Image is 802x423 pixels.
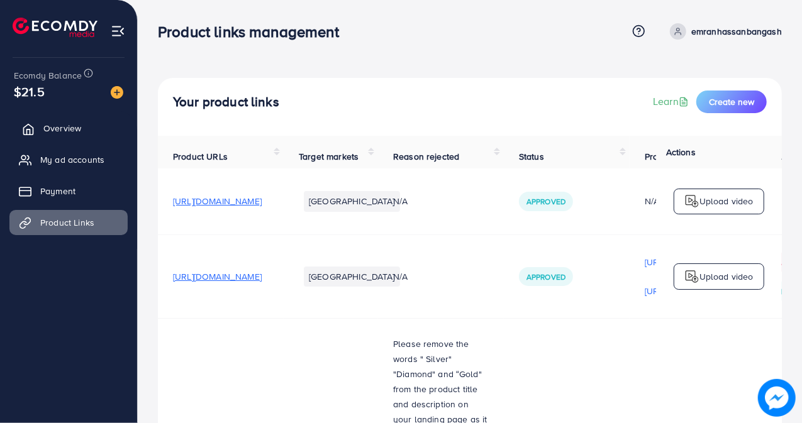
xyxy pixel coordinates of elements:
[393,150,459,163] span: Reason rejected
[304,266,400,287] li: [GEOGRAPHIC_DATA]
[43,122,81,135] span: Overview
[684,194,699,209] img: logo
[9,210,128,235] a: Product Links
[699,269,754,284] p: Upload video
[40,185,75,197] span: Payment
[759,380,795,416] img: image
[666,146,696,158] span: Actions
[173,195,262,207] span: [URL][DOMAIN_NAME]
[393,195,408,207] span: N/A
[14,82,45,101] span: $21.5
[645,283,733,299] p: [URL][DOMAIN_NAME]
[665,23,782,40] a: emranhassanbangash
[653,94,691,109] a: Learn
[173,150,228,163] span: Product URLs
[304,191,400,211] li: [GEOGRAPHIC_DATA]
[111,24,125,38] img: menu
[173,94,279,110] h4: Your product links
[40,153,104,166] span: My ad accounts
[519,150,544,163] span: Status
[393,270,408,283] span: N/A
[9,179,128,204] a: Payment
[158,23,349,41] h3: Product links management
[14,69,82,82] span: Ecomdy Balance
[526,196,565,207] span: Approved
[40,216,94,229] span: Product Links
[526,272,565,282] span: Approved
[709,96,754,108] span: Create new
[9,147,128,172] a: My ad accounts
[696,91,767,113] button: Create new
[645,255,733,270] p: [URL][DOMAIN_NAME]
[13,18,97,37] img: logo
[9,116,128,141] a: Overview
[691,24,782,39] p: emranhassanbangash
[699,194,754,209] p: Upload video
[684,269,699,284] img: logo
[645,195,733,207] div: N/A
[111,86,123,99] img: image
[645,150,700,163] span: Product video
[299,150,359,163] span: Target markets
[173,270,262,283] span: [URL][DOMAIN_NAME]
